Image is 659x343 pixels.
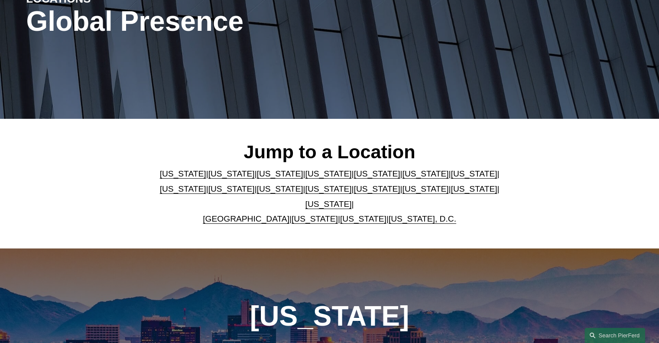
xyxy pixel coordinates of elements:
h1: [US_STATE] [203,301,456,332]
a: [US_STATE] [292,214,338,223]
h2: Jump to a Location [153,140,506,163]
a: [US_STATE] [451,169,497,178]
a: [US_STATE] [402,184,448,193]
a: [US_STATE] [305,169,352,178]
a: [US_STATE] [451,184,497,193]
a: [US_STATE] [354,184,400,193]
a: [US_STATE] [160,169,206,178]
a: [US_STATE] [340,214,386,223]
a: [GEOGRAPHIC_DATA] [203,214,289,223]
a: [US_STATE], D.C. [389,214,456,223]
a: [US_STATE] [305,199,352,209]
a: [US_STATE] [257,169,303,178]
a: [US_STATE] [257,184,303,193]
a: [US_STATE] [208,184,255,193]
a: [US_STATE] [208,169,255,178]
a: [US_STATE] [402,169,448,178]
a: [US_STATE] [354,169,400,178]
h1: Global Presence [26,6,431,37]
p: | | | | | | | | | | | | | | | | | | [153,167,506,226]
a: Search this site [584,328,645,343]
a: [US_STATE] [160,184,206,193]
a: [US_STATE] [305,184,352,193]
